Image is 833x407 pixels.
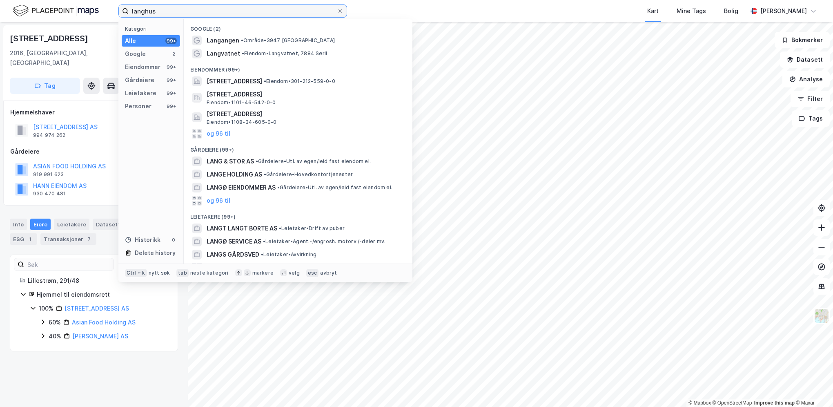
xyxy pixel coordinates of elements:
[54,219,89,230] div: Leietakere
[242,50,244,56] span: •
[289,270,300,276] div: velg
[10,107,178,117] div: Hjemmelshaver
[760,6,807,16] div: [PERSON_NAME]
[261,251,263,257] span: •
[184,60,412,75] div: Eiendommer (99+)
[207,99,276,106] span: Eiendom • 1101-46-542-0-0
[49,318,61,327] div: 60%
[165,103,177,110] div: 99+
[279,225,345,232] span: Leietaker • Drift av puber
[26,235,34,243] div: 1
[791,91,830,107] button: Filter
[264,171,266,177] span: •
[792,368,833,407] iframe: Chat Widget
[713,400,752,406] a: OpenStreetMap
[165,90,177,96] div: 99+
[49,331,61,341] div: 40%
[320,270,337,276] div: avbryt
[125,26,180,32] div: Kategori
[242,50,327,57] span: Eiendom • Langvatnet, 7884 Sørli
[677,6,706,16] div: Mine Tags
[207,263,230,273] button: og 96 til
[207,129,230,139] button: og 96 til
[125,36,136,46] div: Alle
[170,237,177,243] div: 0
[792,110,830,127] button: Tags
[10,78,80,94] button: Tag
[176,269,189,277] div: tab
[135,248,176,258] div: Delete history
[261,251,316,258] span: Leietaker • Avvirkning
[149,270,170,276] div: nytt søk
[30,219,51,230] div: Eiere
[263,238,385,245] span: Leietaker • Agent.-/engrosh. motorv./-deler mv.
[125,269,147,277] div: Ctrl + k
[279,225,281,231] span: •
[65,305,129,312] a: [STREET_ADDRESS] AS
[24,258,114,271] input: Søk
[125,49,146,59] div: Google
[647,6,659,16] div: Kart
[754,400,795,406] a: Improve this map
[814,308,829,324] img: Z
[165,38,177,44] div: 99+
[264,171,353,178] span: Gårdeiere • Hovedkontortjenester
[93,219,123,230] div: Datasett
[207,250,259,259] span: LANGS GÅRDSVED
[277,184,392,191] span: Gårdeiere • Utl. av egen/leid fast eiendom el.
[264,78,335,85] span: Eiendom • 301-212-559-0-0
[40,233,96,245] div: Transaksjoner
[184,140,412,155] div: Gårdeiere (99+)
[252,270,274,276] div: markere
[125,62,160,72] div: Eiendommer
[207,119,277,125] span: Eiendom • 1108-34-605-0-0
[10,233,37,245] div: ESG
[256,158,258,164] span: •
[264,78,266,84] span: •
[10,32,90,45] div: [STREET_ADDRESS]
[10,48,132,68] div: 2016, [GEOGRAPHIC_DATA], [GEOGRAPHIC_DATA]
[125,235,160,245] div: Historikk
[780,51,830,68] button: Datasett
[277,184,280,190] span: •
[207,109,403,119] span: [STREET_ADDRESS]
[129,5,337,17] input: Søk på adresse, matrikkel, gårdeiere, leietakere eller personer
[33,190,66,197] div: 930 470 481
[184,207,412,222] div: Leietakere (99+)
[775,32,830,48] button: Bokmerker
[207,237,261,246] span: LANGØ SERVICE AS
[241,37,243,43] span: •
[72,319,136,326] a: Asian Food Holding AS
[207,49,240,58] span: Langvatnet
[85,235,93,243] div: 7
[688,400,711,406] a: Mapbox
[207,157,254,166] span: LANG & STOR AS
[10,147,178,157] div: Gårdeiere
[165,77,177,83] div: 99+
[170,51,177,57] div: 2
[306,269,319,277] div: esc
[125,88,156,98] div: Leietakere
[125,101,151,111] div: Personer
[184,19,412,34] div: Google (2)
[263,238,265,244] span: •
[207,224,277,233] span: LANGT LANGT BORTE AS
[724,6,738,16] div: Bolig
[37,290,168,300] div: Hjemmel til eiendomsrett
[782,71,830,87] button: Analyse
[241,37,335,44] span: Område • 3947 [GEOGRAPHIC_DATA]
[190,270,229,276] div: neste kategori
[33,171,64,178] div: 919 991 623
[207,170,262,179] span: LANGE HOLDING AS
[165,64,177,70] div: 99+
[207,196,230,206] button: og 96 til
[10,219,27,230] div: Info
[13,4,99,18] img: logo.f888ab2527a4732fd821a326f86c7f29.svg
[207,36,239,45] span: Langangen
[125,75,154,85] div: Gårdeiere
[207,76,262,86] span: [STREET_ADDRESS]
[39,304,53,313] div: 100%
[72,333,128,340] a: [PERSON_NAME] AS
[207,89,403,99] span: [STREET_ADDRESS]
